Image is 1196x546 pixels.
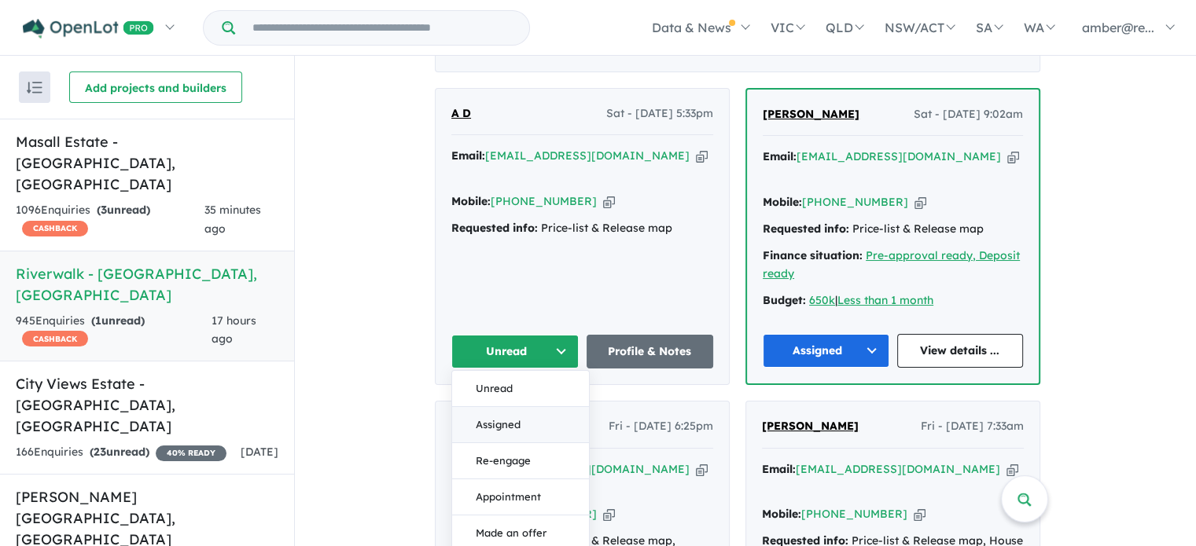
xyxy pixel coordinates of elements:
[241,445,278,459] span: [DATE]
[16,263,278,306] h5: Riverwalk - [GEOGRAPHIC_DATA] , [GEOGRAPHIC_DATA]
[696,461,708,478] button: Copy
[451,104,471,123] a: A D
[603,193,615,210] button: Copy
[16,201,204,239] div: 1096 Enquir ies
[16,373,278,437] h5: City Views Estate - [GEOGRAPHIC_DATA] , [GEOGRAPHIC_DATA]
[763,248,1020,281] a: Pre-approval ready, Deposit ready
[603,506,615,522] button: Copy
[16,443,226,462] div: 166 Enquir ies
[796,462,1000,476] a: [EMAIL_ADDRESS][DOMAIN_NAME]
[762,462,796,476] strong: Email:
[1007,148,1019,165] button: Copy
[451,335,579,368] button: Unread
[489,42,613,57] span: - 20 Enquir ies
[801,507,907,521] a: [PHONE_NUMBER]
[452,479,589,515] button: Appointment
[69,71,242,103] button: Add projects and builders
[914,105,1023,124] span: Sat - [DATE] 9:02am
[452,443,589,479] button: Re-engage
[16,131,278,195] h5: Masall Estate - [GEOGRAPHIC_DATA] , [GEOGRAPHIC_DATA]
[609,417,713,436] span: Fri - [DATE] 6:25pm
[763,291,1023,310] div: |
[204,203,261,236] span: 35 minutes ago
[763,149,797,163] strong: Email:
[451,148,485,163] strong: Email:
[22,331,88,346] span: CASHBACK
[802,195,908,209] a: [PHONE_NUMBER]
[1006,461,1018,478] button: Copy
[914,194,926,211] button: Copy
[451,221,538,235] strong: Requested info:
[95,313,101,328] span: 1
[16,312,212,350] div: 945 Enquir ies
[22,221,88,236] span: CASHBACK
[90,445,149,459] strong: ( unread)
[238,11,526,45] input: Try estate name, suburb, builder or developer
[763,195,802,209] strong: Mobile:
[156,445,226,461] span: 40 % READY
[914,506,926,522] button: Copy
[763,334,889,368] button: Assigned
[897,334,1024,368] a: View details ...
[27,82,42,93] img: sort.svg
[837,293,933,307] a: Less than 1 month
[452,371,589,407] button: Unread
[763,222,849,236] strong: Requested info:
[560,42,613,57] strong: ( unread)
[491,194,597,208] a: [PHONE_NUMBER]
[763,293,806,307] strong: Budget:
[809,293,835,307] a: 650k
[696,148,708,164] button: Copy
[587,335,714,368] a: Profile & Notes
[212,313,256,346] span: 17 hours ago
[452,407,589,443] button: Assigned
[763,220,1023,239] div: Price-list & Release map
[451,106,471,120] span: A D
[606,104,713,123] span: Sat - [DATE] 5:33pm
[797,149,1001,163] a: [EMAIL_ADDRESS][DOMAIN_NAME]
[94,445,106,459] span: 23
[1082,20,1154,35] span: amber@re...
[97,203,150,217] strong: ( unread)
[763,248,863,262] strong: Finance situation:
[91,313,145,328] strong: ( unread)
[763,105,859,124] a: [PERSON_NAME]
[451,194,491,208] strong: Mobile:
[485,148,690,163] a: [EMAIL_ADDRESS][DOMAIN_NAME]
[101,203,107,217] span: 3
[564,42,570,57] span: 1
[762,417,859,436] a: [PERSON_NAME]
[762,419,859,433] span: [PERSON_NAME]
[451,219,713,238] div: Price-list & Release map
[763,107,859,121] span: [PERSON_NAME]
[23,19,154,38] img: Openlot PRO Logo White
[921,417,1024,436] span: Fri - [DATE] 7:33am
[762,507,801,521] strong: Mobile:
